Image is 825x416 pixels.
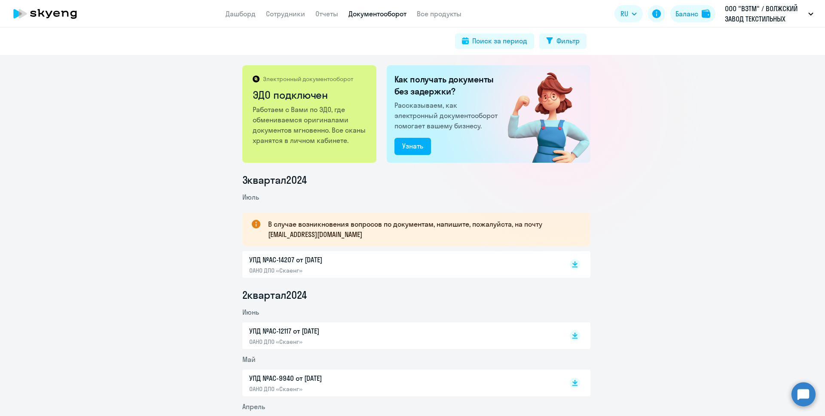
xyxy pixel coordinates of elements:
button: ООО "ВЗТМ" / ВОЛЖСКИЙ ЗАВОД ТЕКСТИЛЬНЫХ МАТЕРИАЛОВ, ВЗТМ, ООО [721,3,818,24]
p: УПД №AC-12117 от [DATE] [249,326,430,336]
a: Все продукты [417,9,461,18]
img: connected [494,65,590,163]
button: Балансbalance [670,5,715,22]
p: ОАНО ДПО «Скаенг» [249,338,430,346]
a: Сотрудники [266,9,305,18]
p: Рассказываем, как электронный документооборот помогает вашему бизнесу. [394,100,501,131]
span: Июль [242,193,259,201]
button: Фильтр [539,33,587,49]
p: В случае возникновения вопросов по документам, напишите, пожалуйста, на почту [EMAIL_ADDRESS][DOM... [268,219,575,240]
p: УПД №AC-9940 от [DATE] [249,373,430,383]
p: ОАНО ДПО «Скаенг» [249,267,430,274]
a: УПД №AC-14207 от [DATE]ОАНО ДПО «Скаенг» [249,255,552,274]
span: RU [620,9,628,19]
button: Узнать [394,138,431,155]
div: Баланс [675,9,698,19]
p: ОАНО ДПО «Скаенг» [249,385,430,393]
a: УПД №AC-12117 от [DATE]ОАНО ДПО «Скаенг» [249,326,552,346]
span: Июнь [242,308,259,316]
p: Работаем с Вами по ЭДО, где обмениваемся оригиналами документов мгновенно. Все сканы хранятся в л... [253,104,367,146]
p: Электронный документооборот [263,75,353,83]
span: Май [242,355,256,364]
div: Поиск за период [472,36,527,46]
p: УПД №AC-14207 от [DATE] [249,255,430,265]
div: Узнать [402,141,423,151]
h2: Как получать документы без задержки? [394,73,501,97]
li: 3 квартал 2024 [242,173,590,187]
button: Поиск за период [455,33,534,49]
a: Отчеты [315,9,338,18]
h2: ЭДО подключен [253,88,367,102]
a: Документооборот [348,9,406,18]
span: Апрель [242,402,265,411]
li: 2 квартал 2024 [242,288,590,302]
button: RU [614,5,643,22]
a: УПД №AC-9940 от [DATE]ОАНО ДПО «Скаенг» [249,373,552,393]
img: balance [702,9,710,18]
p: ООО "ВЗТМ" / ВОЛЖСКИЙ ЗАВОД ТЕКСТИЛЬНЫХ МАТЕРИАЛОВ, ВЗТМ, ООО [725,3,805,24]
a: Дашборд [226,9,256,18]
div: Фильтр [556,36,580,46]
